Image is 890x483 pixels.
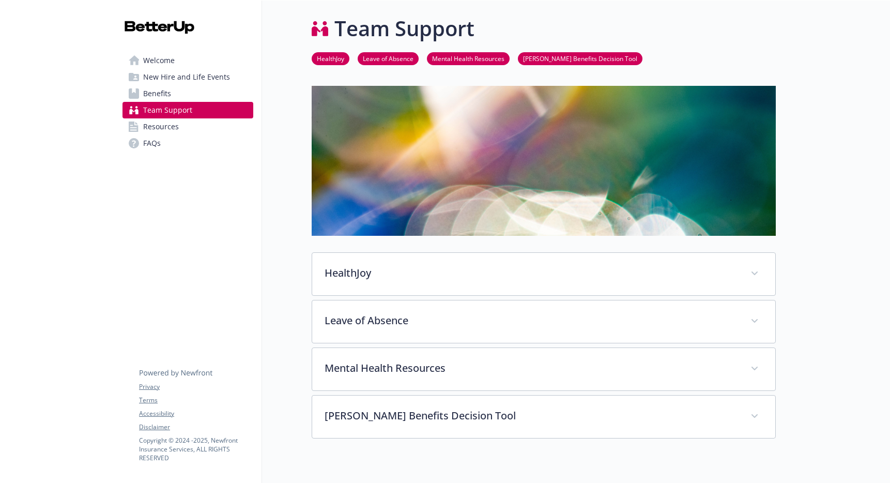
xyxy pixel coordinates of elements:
div: [PERSON_NAME] Benefits Decision Tool [312,396,775,438]
a: [PERSON_NAME] Benefits Decision Tool [518,53,642,63]
a: Accessibility [139,409,253,418]
h1: Team Support [334,13,474,44]
span: FAQs [143,135,161,152]
a: FAQs [122,135,253,152]
span: New Hire and Life Events [143,69,230,85]
a: Privacy [139,382,253,391]
p: [PERSON_NAME] Benefits Decision Tool [325,408,738,424]
div: Leave of Absence [312,300,775,343]
div: HealthJoy [312,253,775,295]
p: Copyright © 2024 - 2025 , Newfront Insurance Services, ALL RIGHTS RESERVED [139,436,253,462]
p: Leave of Absence [325,313,738,328]
img: team support page banner [312,86,776,236]
a: Terms [139,396,253,405]
span: Team Support [143,102,192,118]
a: Mental Health Resources [427,53,510,63]
p: HealthJoy [325,265,738,281]
a: Leave of Absence [358,53,419,63]
span: Welcome [143,52,175,69]
a: Benefits [122,85,253,102]
div: Mental Health Resources [312,348,775,390]
a: New Hire and Life Events [122,69,253,85]
a: Welcome [122,52,253,69]
a: Disclaimer [139,422,253,432]
a: Resources [122,118,253,135]
span: Resources [143,118,179,135]
a: HealthJoy [312,53,349,63]
p: Mental Health Resources [325,360,738,376]
a: Team Support [122,102,253,118]
span: Benefits [143,85,171,102]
